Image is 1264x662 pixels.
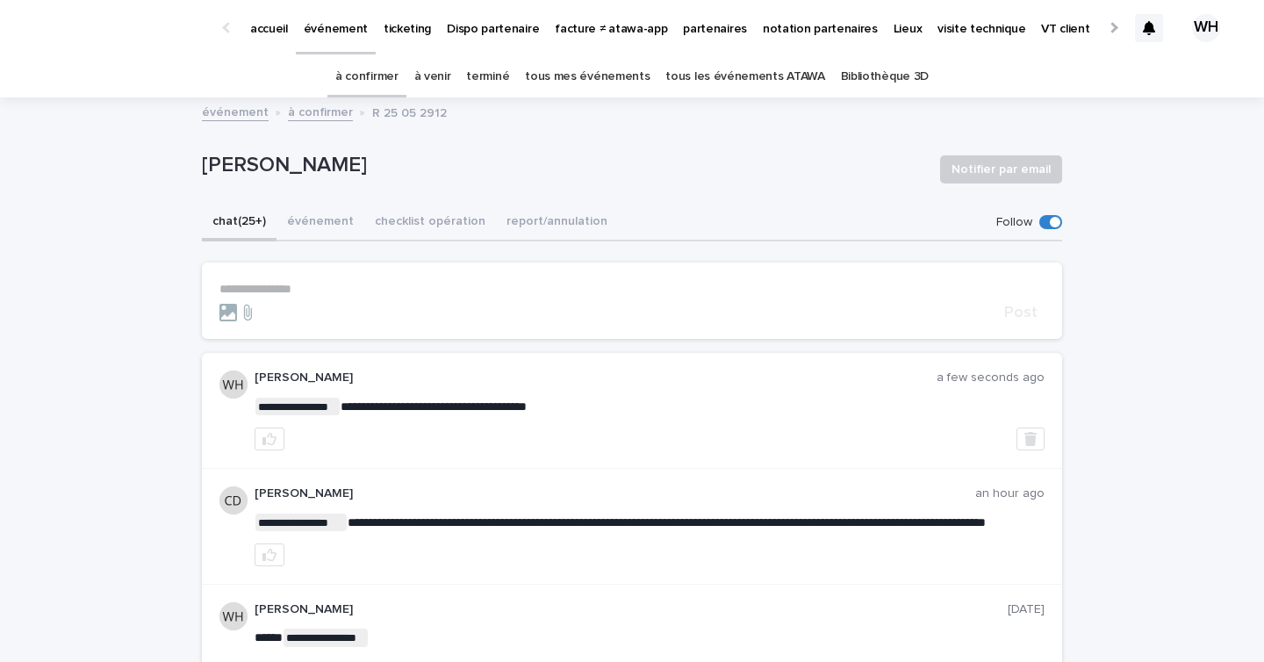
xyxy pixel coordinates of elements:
[255,371,937,385] p: [PERSON_NAME]
[996,215,1032,230] p: Follow
[202,153,926,178] p: [PERSON_NAME]
[288,101,353,121] a: à confirmer
[255,543,284,566] button: like this post
[202,205,276,241] button: chat (25+)
[975,486,1045,501] p: an hour ago
[202,101,269,121] a: événement
[937,371,1045,385] p: a few seconds ago
[255,602,1008,617] p: [PERSON_NAME]
[35,11,205,46] img: Ls34BcGeRexTGTNfXpUC
[255,486,975,501] p: [PERSON_NAME]
[466,56,509,97] a: terminé
[364,205,496,241] button: checklist opération
[940,155,1062,183] button: Notifier par email
[952,161,1051,178] span: Notifier par email
[525,56,650,97] a: tous mes événements
[665,56,824,97] a: tous les événements ATAWA
[372,102,447,121] p: R 25 05 2912
[276,205,364,241] button: événement
[1008,602,1045,617] p: [DATE]
[496,205,618,241] button: report/annulation
[335,56,399,97] a: à confirmer
[1004,305,1038,320] span: Post
[255,428,284,450] button: like this post
[1016,428,1045,450] button: Delete post
[997,305,1045,320] button: Post
[414,56,451,97] a: à venir
[841,56,929,97] a: Bibliothèque 3D
[1192,14,1220,42] div: WH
